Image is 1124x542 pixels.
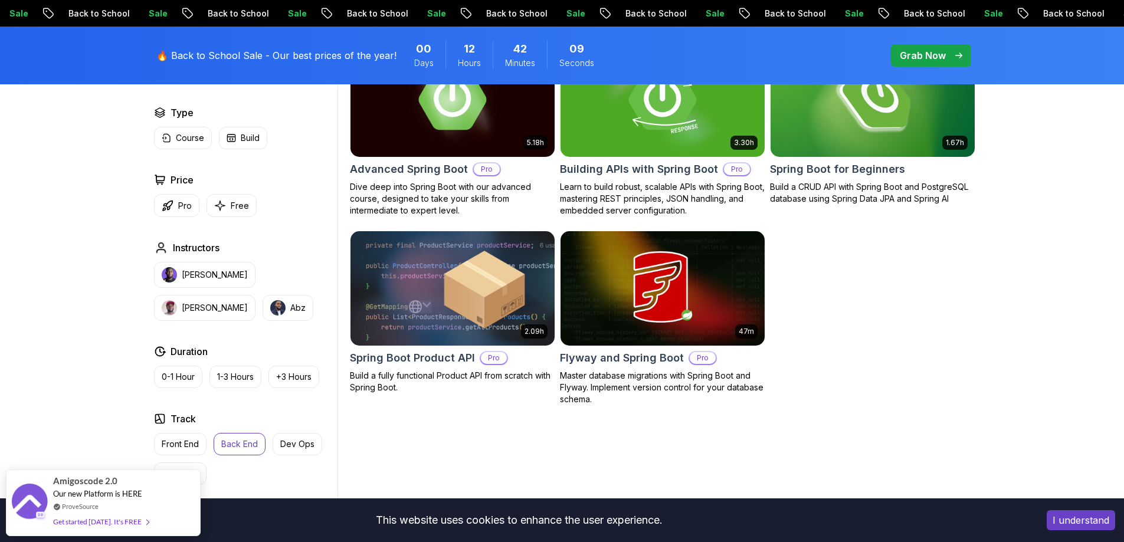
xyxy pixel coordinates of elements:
[579,8,617,19] p: Sale
[81,8,162,19] p: Back to School
[350,231,555,393] a: Spring Boot Product API card2.09hSpring Boot Product APIProBuild a fully functional Product API f...
[154,127,212,149] button: Course
[162,8,199,19] p: Sale
[22,8,60,19] p: Sale
[560,161,718,178] h2: Building APIs with Spring Boot
[154,433,207,455] button: Front End
[280,438,314,450] p: Dev Ops
[12,484,47,522] img: provesource social proof notification image
[997,8,1035,19] p: Sale
[156,48,396,63] p: 🔥 Back to School Sale - Our best prices of the year!
[559,57,594,69] span: Seconds
[778,8,858,19] p: Back to School
[217,371,254,383] p: 1-3 Hours
[162,300,177,316] img: instructor img
[917,8,997,19] p: Back to School
[214,433,266,455] button: Back End
[62,501,99,511] a: ProveSource
[154,262,255,288] button: instructor img[PERSON_NAME]
[350,161,468,178] h2: Advanced Spring Boot
[270,300,286,316] img: instructor img
[171,106,194,120] h2: Type
[770,181,975,205] p: Build a CRUD API with Spring Boot and PostgreSQL database using Spring Data JPA and Spring AI
[560,42,765,216] a: Building APIs with Spring Boot card3.30hBuilding APIs with Spring BootProLearn to build robust, s...
[771,42,975,157] img: Spring Boot for Beginners card
[276,371,312,383] p: +3 Hours
[162,371,195,383] p: 0-1 Hour
[231,200,249,212] p: Free
[9,507,1029,533] div: This website uses cookies to enhance the user experience.
[739,327,754,336] p: 47m
[178,200,192,212] p: Pro
[268,366,319,388] button: +3 Hours
[154,366,202,388] button: 0-1 Hour
[301,8,339,19] p: Sale
[241,132,260,144] p: Build
[474,163,500,175] p: Pro
[53,515,149,528] div: Get started [DATE]. It's FREE
[527,138,544,147] p: 5.18h
[900,48,946,63] p: Grab Now
[464,41,475,57] span: 12 Hours
[290,302,306,314] p: Abz
[770,161,905,178] h2: Spring Boot for Beginners
[858,8,896,19] p: Sale
[561,231,765,346] img: Flyway and Spring Boot card
[182,302,248,314] p: [PERSON_NAME]
[560,350,684,366] h2: Flyway and Spring Boot
[481,352,507,364] p: Pro
[350,42,555,216] a: Advanced Spring Boot card5.18hAdvanced Spring BootProDive deep into Spring Boot with our advanced...
[458,57,481,69] span: Hours
[350,370,555,393] p: Build a fully functional Product API from scratch with Spring Boot.
[53,474,117,488] span: Amigoscode 2.0
[638,8,719,19] p: Back to School
[414,57,434,69] span: Days
[569,41,584,57] span: 9 Seconds
[560,231,765,405] a: Flyway and Spring Boot card47mFlyway and Spring BootProMaster database migrations with Spring Boo...
[221,8,301,19] p: Back to School
[350,350,475,366] h2: Spring Boot Product API
[162,438,199,450] p: Front End
[946,138,964,147] p: 1.67h
[221,438,258,450] p: Back End
[162,267,177,283] img: instructor img
[154,462,207,485] button: Full Stack
[350,42,555,157] img: Advanced Spring Boot card
[154,295,255,321] button: instructor img[PERSON_NAME]
[176,132,204,144] p: Course
[273,433,322,455] button: Dev Ops
[207,194,257,217] button: Free
[171,412,196,426] h2: Track
[440,8,478,19] p: Sale
[561,42,765,157] img: Building APIs with Spring Boot card
[360,8,440,19] p: Back to School
[719,8,756,19] p: Sale
[53,489,142,498] span: Our new Platform is HERE
[690,352,716,364] p: Pro
[182,269,248,281] p: [PERSON_NAME]
[173,241,219,255] h2: Instructors
[513,41,527,57] span: 42 Minutes
[734,138,754,147] p: 3.30h
[171,344,208,359] h2: Duration
[505,57,535,69] span: Minutes
[350,231,555,346] img: Spring Boot Product API card
[724,163,750,175] p: Pro
[1047,510,1115,530] button: Accept cookies
[499,8,579,19] p: Back to School
[350,181,555,216] p: Dive deep into Spring Boot with our advanced course, designed to take your skills from intermedia...
[162,468,199,479] p: Full Stack
[525,327,544,336] p: 2.09h
[560,370,765,405] p: Master database migrations with Spring Boot and Flyway. Implement version control for your databa...
[770,42,975,205] a: Spring Boot for Beginners card1.67hNEWSpring Boot for BeginnersBuild a CRUD API with Spring Boot ...
[209,366,261,388] button: 1-3 Hours
[219,127,267,149] button: Build
[171,173,194,187] h2: Price
[263,295,313,321] button: instructor imgAbz
[416,41,431,57] span: 0 Days
[560,181,765,216] p: Learn to build robust, scalable APIs with Spring Boot, mastering REST principles, JSON handling, ...
[154,194,199,217] button: Pro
